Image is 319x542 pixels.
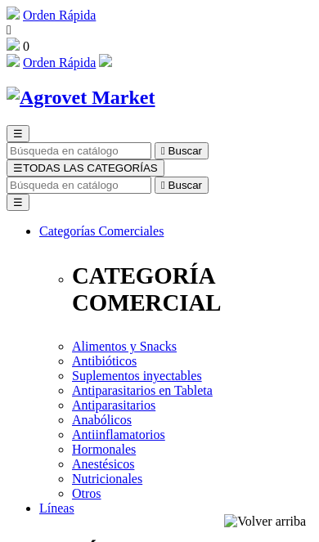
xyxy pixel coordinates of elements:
a: Acceda a su cuenta de cliente [99,56,112,69]
input: Buscar [7,177,151,194]
span: Buscar [168,179,202,191]
a: Nutricionales [72,472,142,486]
a: Orden Rápida [23,8,96,22]
a: Otros [72,486,101,500]
a: Antiparasitarios en Tableta [72,383,213,397]
a: Hormonales [72,442,136,456]
button:  Buscar [155,177,209,194]
a: Alimentos y Snacks [72,339,177,353]
span: ☰ [13,162,23,174]
i:  [161,179,165,191]
p: CATEGORÍA COMERCIAL [72,262,312,316]
img: user.svg [99,54,112,67]
a: Orden Rápida [23,56,96,69]
span: 0 [23,39,29,53]
button: ☰ [7,194,29,211]
button: ☰ [7,125,29,142]
img: shopping-bag.svg [7,38,20,51]
a: Anabólicos [72,413,132,427]
a: Categorías Comerciales [39,224,164,238]
button:  Buscar [155,142,209,159]
a: Anestésicos [72,457,134,471]
img: Volver arriba [224,514,306,529]
span: Buscar [168,145,202,157]
img: shopping-cart.svg [7,7,20,20]
a: Antibióticos [72,354,137,368]
a: Suplementos inyectables [72,369,202,383]
img: shopping-cart.svg [7,54,20,67]
a: Antiparasitarios [72,398,155,412]
span: ☰ [13,128,23,140]
input: Buscar [7,142,151,159]
i:  [7,23,11,37]
a: Antiinflamatorios [72,428,165,441]
a: Líneas [39,501,74,515]
img: Agrovet Market [7,87,155,109]
button: ☰TODAS LAS CATEGORÍAS [7,159,164,177]
i:  [161,145,165,157]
